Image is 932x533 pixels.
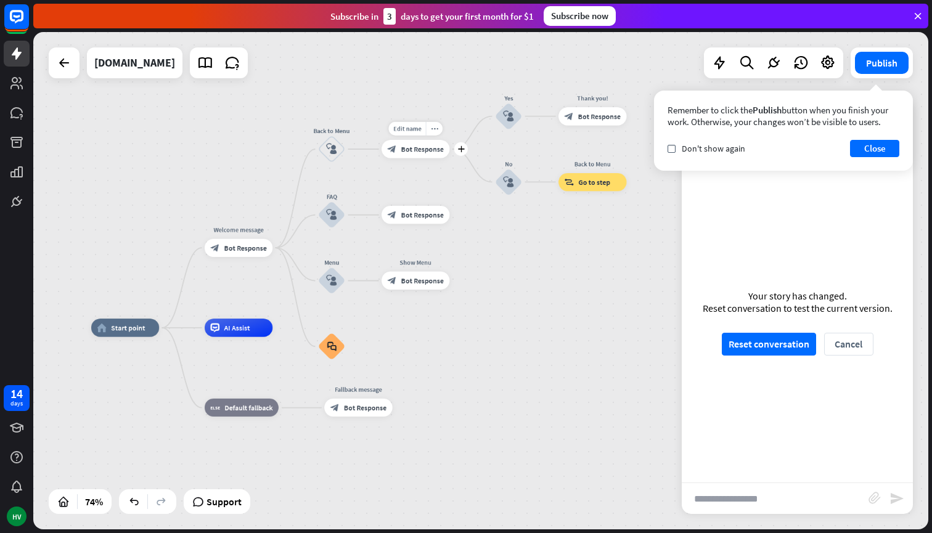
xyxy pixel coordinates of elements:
span: AI Assist [224,323,250,333]
span: Bot Response [578,112,621,121]
div: 74% [81,492,107,511]
i: block_user_input [326,144,337,155]
div: Back to Menu [305,126,359,136]
i: block_attachment [869,492,881,504]
div: HV [7,507,27,526]
span: Go to step [578,177,610,187]
i: block_bot_response [330,403,340,412]
span: Publish [753,104,782,116]
button: Publish [855,52,909,74]
i: block_user_input [503,177,514,188]
i: block_fallback [210,403,219,412]
div: Menu [305,258,359,267]
div: Yes [481,94,536,103]
div: Welcome message [198,225,280,234]
i: block_bot_response [565,112,574,121]
span: Don't show again [682,143,745,154]
span: Default fallback [224,403,272,412]
span: Start point [111,323,145,333]
span: Bot Response [224,243,267,253]
div: Remember to click the button when you finish your work. Otherwise, your changes won’t be visible ... [668,104,899,128]
div: Your story has changed. [703,290,893,302]
span: Bot Response [401,276,444,285]
button: Cancel [824,333,873,356]
div: days [10,399,23,408]
div: kermodeoverland.com [94,47,175,78]
button: Reset conversation [722,333,816,356]
i: plus [457,146,464,152]
i: block_user_input [326,275,337,287]
i: block_bot_response [388,210,397,219]
i: more_horiz [431,125,438,132]
span: Bot Response [401,210,444,219]
i: block_bot_response [388,276,397,285]
div: FAQ [305,192,359,201]
i: block_faq [327,341,336,351]
span: Bot Response [401,145,444,154]
button: Open LiveChat chat widget [10,5,47,42]
button: Close [850,140,899,157]
div: Thank you! [552,94,634,103]
div: Subscribe now [544,6,616,26]
div: 14 [10,388,23,399]
a: 14 days [4,385,30,411]
div: Show Menu [375,258,457,267]
div: No [481,160,536,169]
div: Subscribe in days to get your first month for $1 [330,8,534,25]
div: Back to Menu [552,160,634,169]
i: send [889,491,904,506]
i: home_2 [97,323,106,333]
i: block_user_input [326,210,337,221]
i: block_user_input [503,111,514,122]
span: Edit name [393,124,422,132]
i: block_goto [565,177,574,187]
span: Support [206,492,242,511]
div: Reset conversation to test the current version. [703,302,893,314]
div: 3 [383,8,396,25]
span: Bot Response [344,403,386,412]
i: block_bot_response [210,243,219,253]
i: block_bot_response [388,145,397,154]
div: Fallback message [317,385,399,394]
